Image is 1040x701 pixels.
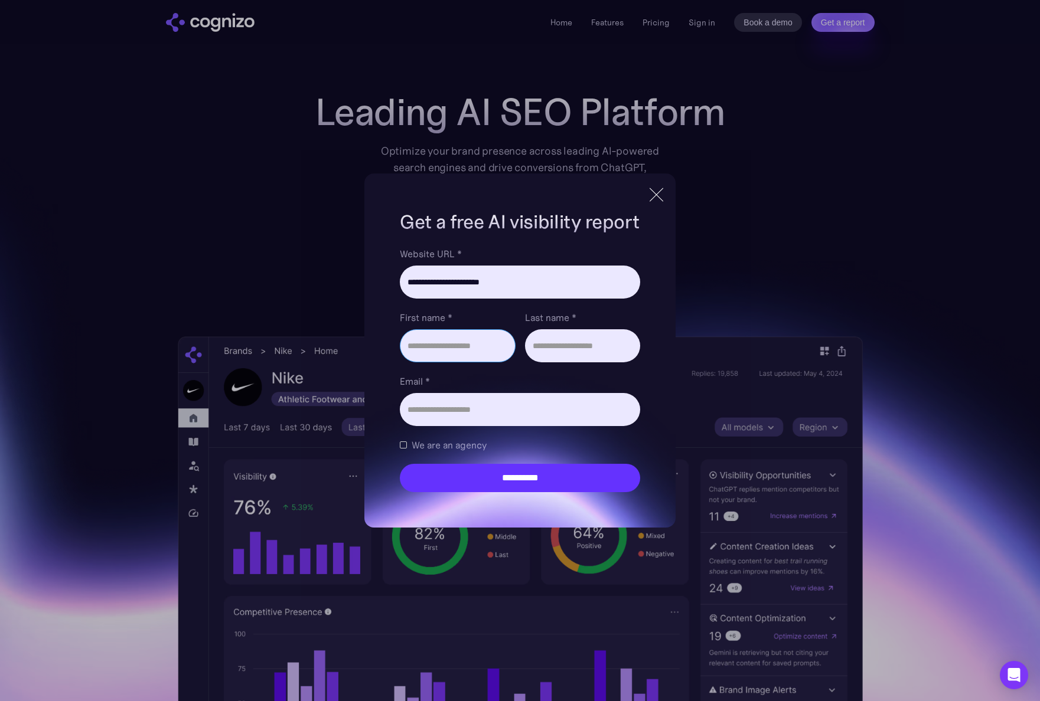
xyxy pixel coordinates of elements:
label: Website URL * [400,247,640,261]
span: We are an agency [412,438,487,452]
div: Open Intercom Messenger [1000,661,1028,689]
form: Brand Report Form [400,247,640,492]
label: First name * [400,310,515,325]
label: Email * [400,374,640,388]
h1: Get a free AI visibility report [400,209,640,235]
label: Last name * [525,310,640,325]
